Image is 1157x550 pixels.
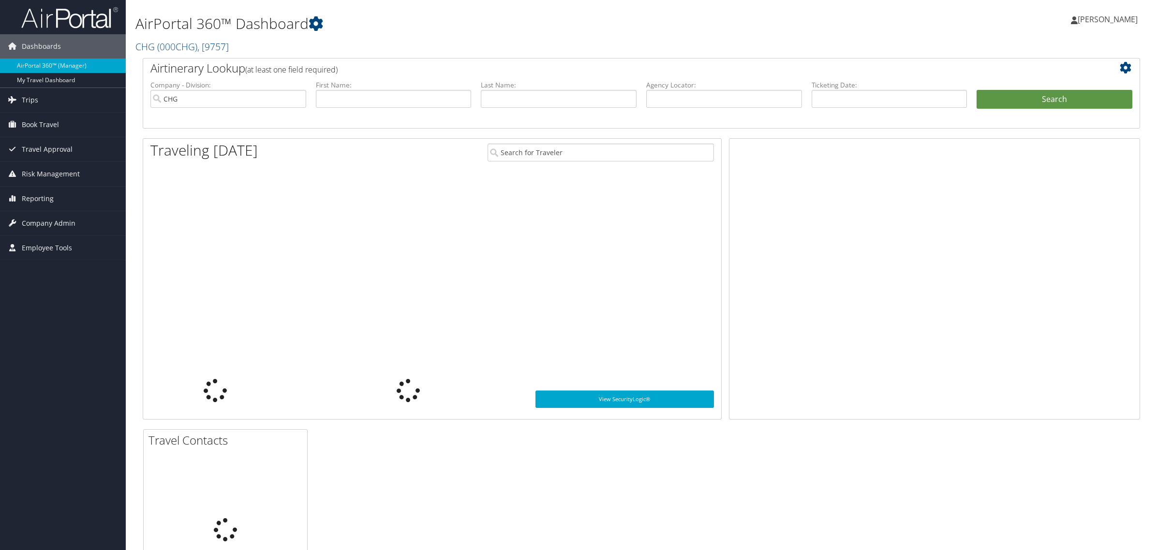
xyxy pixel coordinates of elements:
span: ( 000CHG ) [157,40,197,53]
span: Reporting [22,187,54,211]
span: Book Travel [22,113,59,137]
a: [PERSON_NAME] [1071,5,1147,34]
span: (at least one field required) [245,64,338,75]
span: [PERSON_NAME] [1078,14,1138,25]
img: airportal-logo.png [21,6,118,29]
span: Dashboards [22,34,61,58]
h2: Airtinerary Lookup [150,60,1049,76]
span: Employee Tools [22,236,72,260]
label: Agency Locator: [646,80,802,90]
label: Ticketing Date: [812,80,967,90]
label: Last Name: [481,80,637,90]
span: Risk Management [22,162,80,186]
a: CHG [135,40,229,53]
label: Company - Division: [150,80,306,90]
span: , [ 9757 ] [197,40,229,53]
span: Trips [22,88,38,112]
span: Company Admin [22,211,75,235]
h2: Travel Contacts [148,432,307,449]
button: Search [977,90,1132,109]
h1: AirPortal 360™ Dashboard [135,14,810,34]
input: Search for Traveler [488,144,714,161]
a: View SecurityLogic® [535,391,713,408]
span: Travel Approval [22,137,73,161]
label: First Name: [316,80,472,90]
h1: Traveling [DATE] [150,140,258,160]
